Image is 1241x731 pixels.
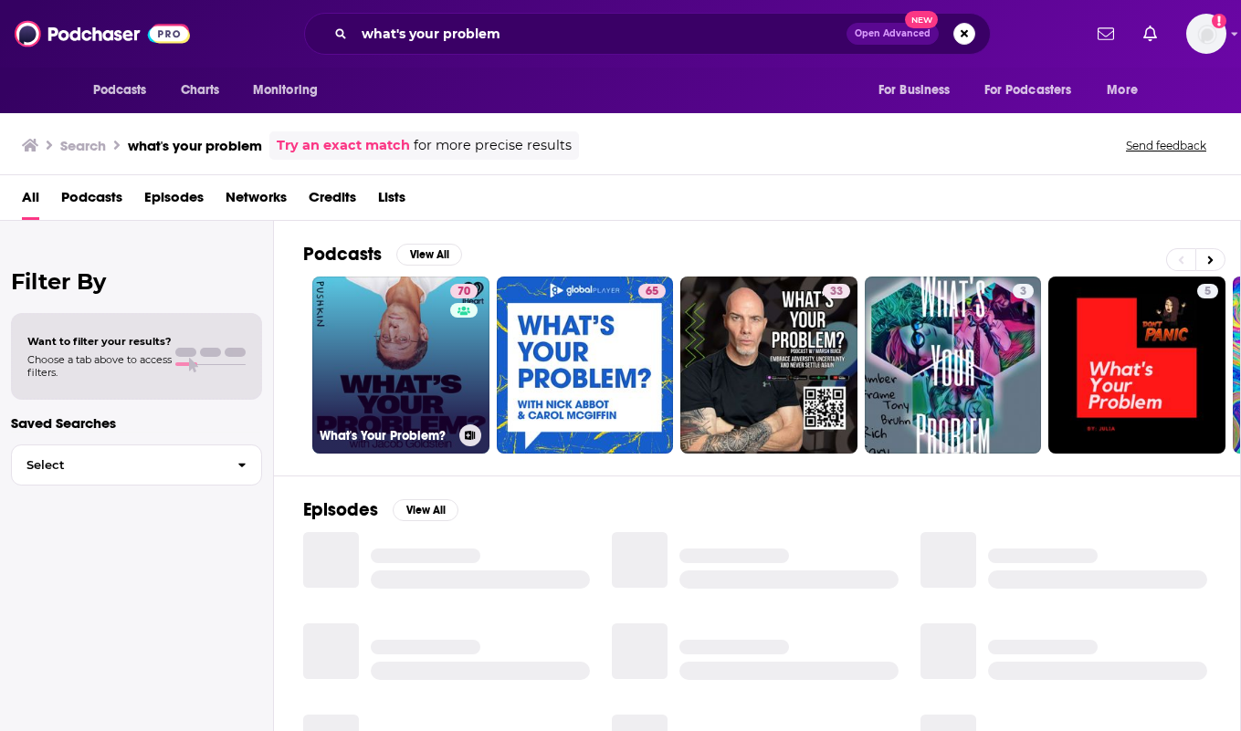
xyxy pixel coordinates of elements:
button: Select [11,444,262,486]
h3: Search [60,137,106,154]
h2: Episodes [303,498,378,521]
span: 5 [1204,283,1211,301]
a: Episodes [144,183,204,220]
a: 33 [680,277,857,454]
button: Send feedback [1120,138,1212,153]
span: 70 [457,283,470,301]
button: View All [396,244,462,266]
input: Search podcasts, credits, & more... [354,19,847,48]
img: Podchaser - Follow, Share and Rate Podcasts [15,16,190,51]
a: EpisodesView All [303,498,458,521]
a: All [22,183,39,220]
a: Credits [309,183,356,220]
span: Monitoring [253,78,318,103]
h3: What's Your Problem? [320,428,452,444]
a: Podcasts [61,183,122,220]
p: Saved Searches [11,414,262,432]
span: Podcasts [93,78,147,103]
a: 70 [450,284,478,298]
button: View All [393,499,458,521]
span: Select [12,459,223,471]
h3: what's your problem [128,137,262,154]
span: Open Advanced [855,29,931,38]
span: Charts [181,78,220,103]
div: Search podcasts, credits, & more... [304,13,991,55]
a: 70What's Your Problem? [312,277,489,454]
a: 65 [497,277,674,454]
span: for more precise results [414,135,572,156]
span: 65 [646,283,658,301]
span: For Podcasters [984,78,1072,103]
button: Open AdvancedNew [847,23,939,45]
h2: Filter By [11,268,262,295]
a: 5 [1048,277,1225,454]
a: 3 [865,277,1042,454]
a: 5 [1197,284,1218,298]
a: Try an exact match [277,135,410,156]
span: Logged in as Isabellaoidem [1186,14,1226,54]
button: Show profile menu [1186,14,1226,54]
a: PodcastsView All [303,243,462,266]
button: open menu [1094,73,1161,108]
h2: Podcasts [303,243,382,266]
button: open menu [866,73,973,108]
button: open menu [240,73,342,108]
a: Charts [169,73,231,108]
span: Want to filter your results? [27,335,172,348]
span: 3 [1020,283,1026,301]
span: For Business [878,78,951,103]
a: Networks [226,183,287,220]
span: More [1107,78,1138,103]
a: Show notifications dropdown [1090,18,1121,49]
a: 65 [638,284,666,298]
a: Lists [378,183,405,220]
svg: Add a profile image [1212,14,1226,28]
span: 33 [830,283,843,301]
span: New [905,11,938,28]
span: Choose a tab above to access filters. [27,353,172,379]
a: 33 [823,284,850,298]
button: open menu [80,73,171,108]
a: 3 [1013,284,1034,298]
button: open menu [973,73,1099,108]
a: Show notifications dropdown [1136,18,1164,49]
img: User Profile [1186,14,1226,54]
